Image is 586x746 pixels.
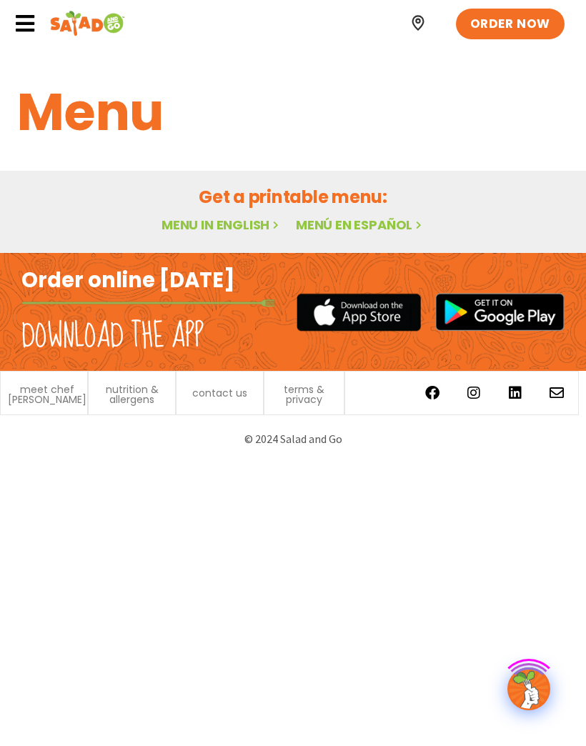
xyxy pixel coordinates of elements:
[8,384,86,404] a: meet chef [PERSON_NAME]
[297,292,421,333] img: appstore
[17,184,569,209] h2: Get a printable menu:
[21,317,204,357] h2: Download the app
[435,293,565,331] img: google_play
[470,16,550,33] span: ORDER NOW
[192,388,247,398] a: contact us
[272,384,337,404] a: terms & privacy
[456,9,565,40] a: ORDER NOW
[296,216,424,234] a: Menú en español
[96,384,168,404] a: nutrition & allergens
[50,9,125,38] img: Header logo
[21,267,235,294] h2: Order online [DATE]
[21,299,275,307] img: fork
[14,429,572,449] p: © 2024 Salad and Go
[17,74,569,151] h1: Menu
[162,216,282,234] a: Menu in English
